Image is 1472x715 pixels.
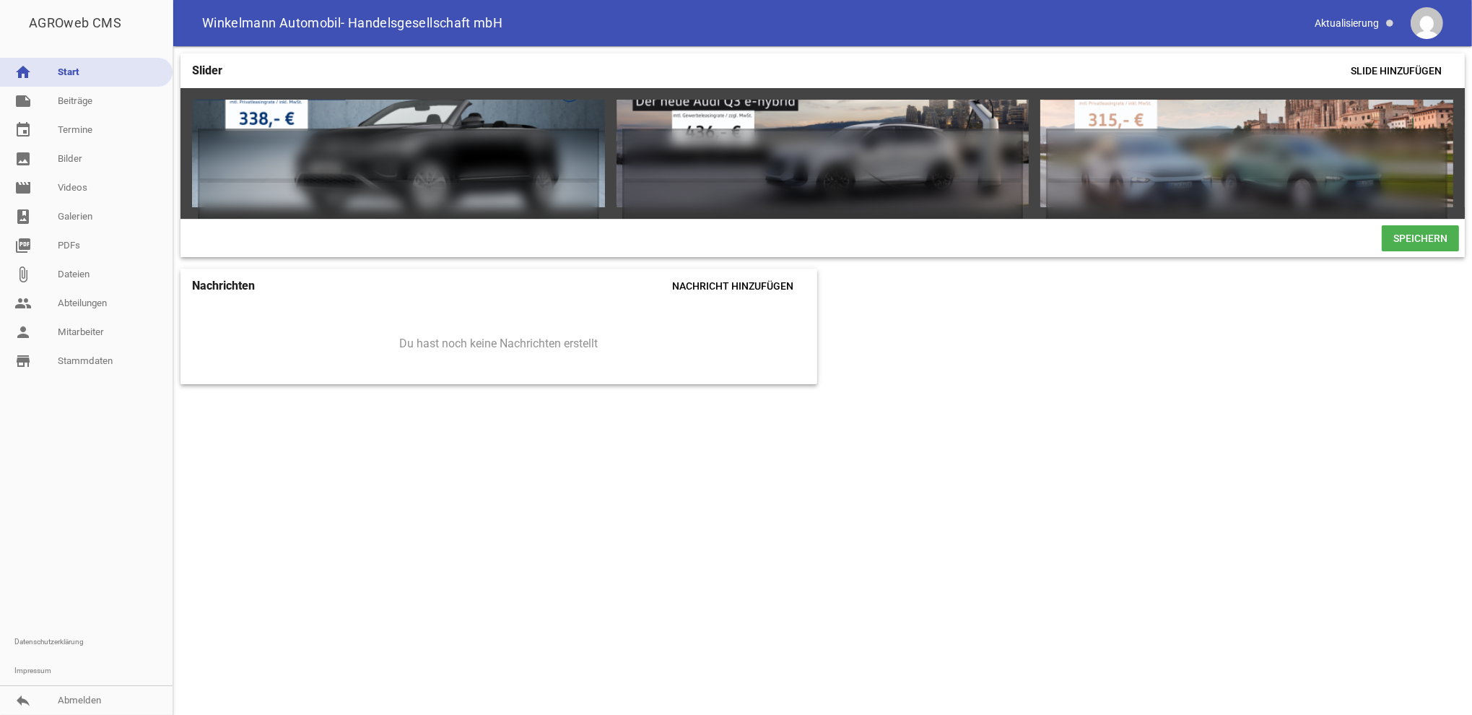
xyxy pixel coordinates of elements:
span: Du hast noch keine Nachrichten erstellt [399,337,598,351]
i: note [14,92,32,110]
i: people [14,295,32,312]
span: Speichern [1382,225,1459,251]
i: reply [14,692,32,709]
i: event [14,121,32,139]
i: image [14,150,32,168]
i: attach_file [14,266,32,283]
h4: Nachrichten [192,274,255,298]
i: store_mall_directory [14,352,32,370]
span: Slide hinzufügen [1339,58,1453,84]
i: picture_as_pdf [14,237,32,254]
i: movie [14,179,32,196]
span: Nachricht hinzufügen [661,273,806,299]
span: Winkelmann Automobil- Handelsgesellschaft mbH [202,17,502,30]
h4: Slider [192,59,222,82]
i: person [14,324,32,341]
i: photo_album [14,208,32,225]
i: home [14,64,32,81]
